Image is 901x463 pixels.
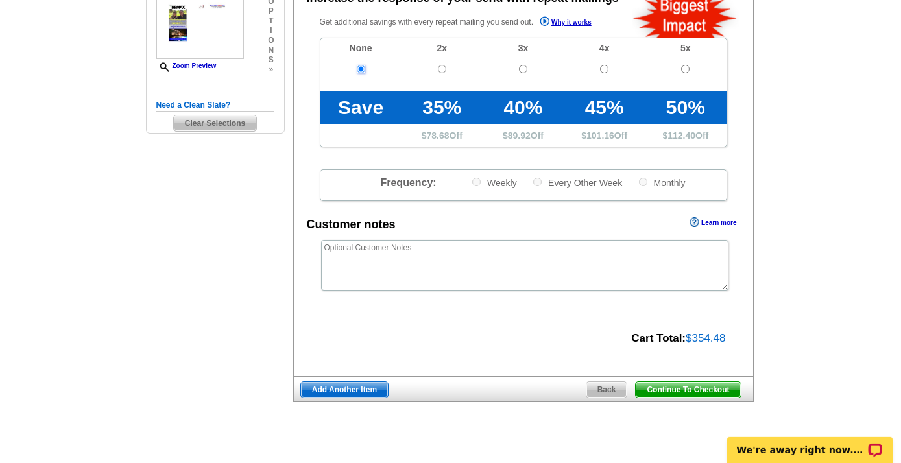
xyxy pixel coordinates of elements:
input: Weekly [472,178,481,186]
span: 78.68 [427,130,450,141]
td: Save [320,91,402,124]
td: $ Off [483,124,564,147]
span: s [268,55,274,65]
td: 45% [564,91,645,124]
td: 5x [645,38,726,58]
td: $ Off [402,124,483,147]
span: » [268,65,274,75]
h5: Need a Clean Slate? [156,99,274,112]
span: n [268,45,274,55]
label: Monthly [638,176,686,189]
p: Get additional savings with every repeat mailing you send out. [320,15,619,30]
td: $ Off [645,124,726,147]
a: Back [586,381,628,398]
span: 89.92 [508,130,531,141]
td: 50% [645,91,726,124]
span: i [268,26,274,36]
input: Every Other Week [533,178,542,186]
div: Customer notes [307,216,396,233]
iframe: LiveChat chat widget [719,422,901,463]
a: Add Another Item [300,381,389,398]
span: Clear Selections [174,115,256,131]
a: Learn more [690,217,736,228]
strong: Cart Total: [631,332,686,344]
input: Monthly [639,178,647,186]
span: 101.16 [586,130,614,141]
label: Every Other Week [532,176,622,189]
td: None [320,38,402,58]
span: Back [586,382,627,398]
a: Why it works [540,16,592,30]
span: Continue To Checkout [636,382,740,398]
span: o [268,36,274,45]
span: Add Another Item [301,382,388,398]
td: 40% [483,91,564,124]
span: 112.40 [667,130,695,141]
span: $354.48 [686,332,725,344]
span: p [268,6,274,16]
td: 3x [483,38,564,58]
td: 4x [564,38,645,58]
td: $ Off [564,124,645,147]
label: Weekly [471,176,517,189]
span: Frequency: [380,177,436,188]
span: t [268,16,274,26]
td: 2x [402,38,483,58]
td: 35% [402,91,483,124]
a: Zoom Preview [156,62,217,69]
